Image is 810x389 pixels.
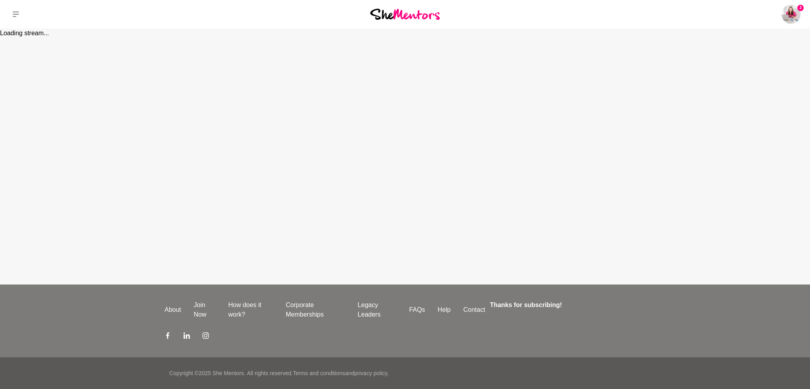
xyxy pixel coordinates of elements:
a: LinkedIn [184,332,190,342]
h4: Thanks for subscribing! [490,300,641,310]
a: Contact [457,305,492,315]
img: She Mentors Logo [370,9,440,19]
a: privacy policy [354,370,387,376]
a: Corporate Memberships [279,300,351,319]
a: FAQs [403,305,431,315]
p: All rights reserved. and . [247,369,388,378]
img: Rebecca Cofrancesco [782,5,801,24]
a: How does it work? [222,300,279,319]
a: Facebook [165,332,171,342]
a: Terms and conditions [293,370,345,376]
a: Legacy Leaders [351,300,403,319]
a: Rebecca Cofrancesco3 [782,5,801,24]
a: Join Now [187,300,222,319]
p: Copyright © 2025 She Mentors . [169,369,245,378]
a: Help [431,305,457,315]
a: About [158,305,187,315]
span: 3 [797,5,804,11]
a: Instagram [202,332,209,342]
